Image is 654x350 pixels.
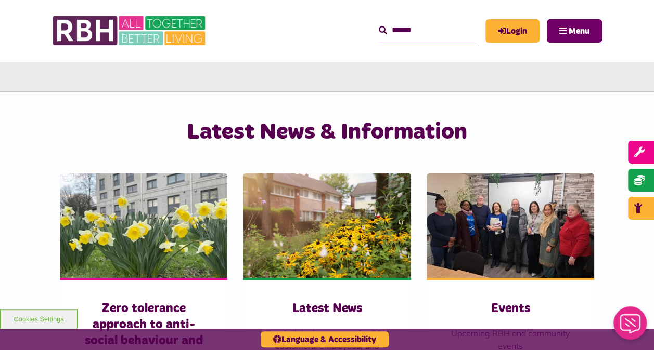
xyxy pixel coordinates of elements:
span: Menu [569,27,589,35]
input: Search [379,19,475,42]
img: SAZ MEDIA RBH HOUSING4 [243,173,411,277]
img: Freehold [60,173,227,277]
img: RBH [52,10,208,51]
h3: Latest News [264,301,390,317]
h3: Events [447,301,573,317]
button: Language & Accessibility [261,331,389,347]
img: Group photo of customers and colleagues at Spotland Community Centre [427,173,594,277]
h2: Latest News & Information [144,117,510,147]
iframe: Netcall Web Assistant for live chat [607,303,654,350]
button: Navigation [547,19,602,43]
a: MyRBH [485,19,540,43]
